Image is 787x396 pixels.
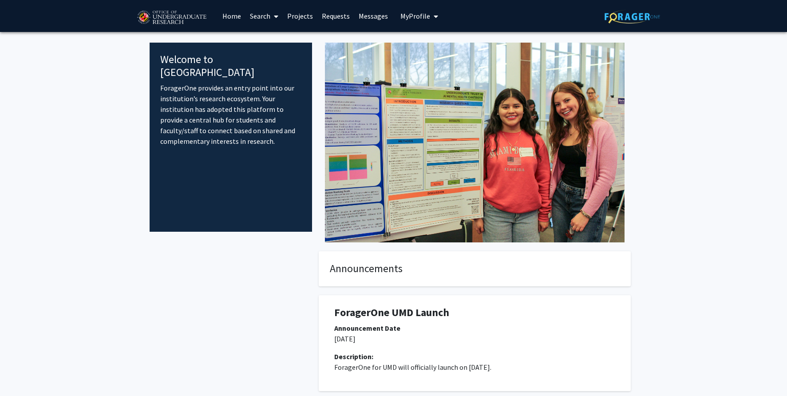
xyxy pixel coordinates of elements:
[283,0,317,32] a: Projects
[160,83,302,147] p: ForagerOne provides an entry point into our institution’s research ecosystem. Your institution ha...
[317,0,354,32] a: Requests
[7,356,38,389] iframe: Chat
[334,362,615,372] p: ForagerOne for UMD will officially launch on [DATE].
[334,306,615,319] h1: ForagerOne UMD Launch
[218,0,245,32] a: Home
[605,10,660,24] img: ForagerOne Logo
[245,0,283,32] a: Search
[134,7,209,29] img: University of Maryland Logo
[330,262,620,275] h4: Announcements
[334,333,615,344] p: [DATE]
[334,351,615,362] div: Description:
[160,53,302,79] h4: Welcome to [GEOGRAPHIC_DATA]
[400,12,430,20] span: My Profile
[334,323,615,333] div: Announcement Date
[354,0,392,32] a: Messages
[325,43,625,242] img: Cover Image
